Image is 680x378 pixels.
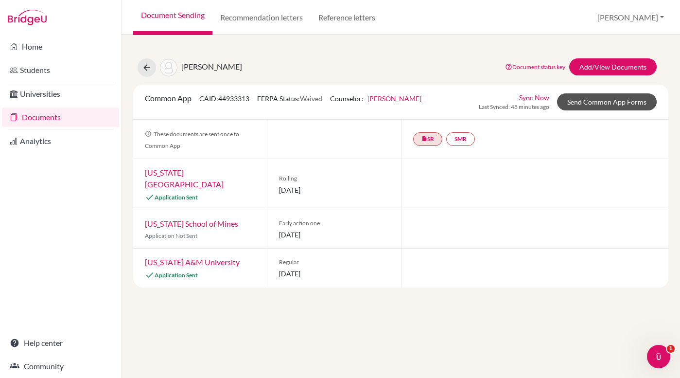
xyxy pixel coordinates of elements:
span: Application Not Sent [145,232,197,239]
span: FERPA Status: [257,94,322,103]
a: Community [2,357,119,376]
a: Universities [2,84,119,104]
i: insert_drive_file [421,136,427,142]
iframe: Intercom live chat [647,345,670,368]
span: Counselor: [330,94,421,103]
a: Sync Now [519,92,549,103]
span: Regular [279,258,389,267]
a: Students [2,60,119,80]
a: [US_STATE] A&M University [145,257,240,267]
span: 1 [667,345,675,353]
span: [DATE] [279,269,389,279]
span: Last Synced: 48 minutes ago [479,103,549,111]
span: Waived [300,94,322,103]
span: Common App [145,93,192,103]
a: Analytics [2,131,119,151]
span: Rolling [279,174,389,183]
span: [DATE] [279,230,389,240]
a: SMR [446,132,475,146]
span: [PERSON_NAME] [181,62,242,71]
a: Help center [2,333,119,353]
span: These documents are sent once to Common App [145,130,239,149]
a: Add/View Documents [569,58,657,75]
a: [US_STATE] School of Mines [145,219,238,228]
a: [US_STATE][GEOGRAPHIC_DATA] [145,168,224,189]
span: [DATE] [279,185,389,195]
span: Application Sent [155,271,198,279]
span: Application Sent [155,194,198,201]
span: Early action one [279,219,389,228]
a: Documents [2,108,119,127]
a: insert_drive_fileSR [413,132,442,146]
img: Bridge-U [8,10,47,25]
a: Document status key [505,63,565,71]
a: [PERSON_NAME] [367,94,421,103]
span: CAID: 44933313 [199,94,249,103]
a: Send Common App Forms [557,93,657,110]
a: Home [2,37,119,56]
button: [PERSON_NAME] [593,8,668,27]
